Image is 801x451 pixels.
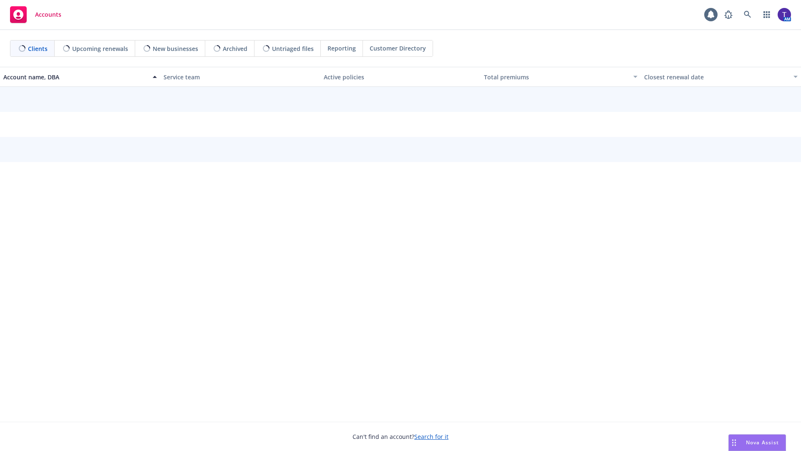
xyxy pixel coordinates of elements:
div: Account name, DBA [3,73,148,81]
div: Service team [164,73,317,81]
div: Active policies [324,73,477,81]
a: Switch app [758,6,775,23]
span: Reporting [327,44,356,53]
div: Drag to move [729,435,739,451]
span: Nova Assist [746,439,779,446]
span: Customer Directory [370,44,426,53]
button: Active policies [320,67,481,87]
button: Service team [160,67,320,87]
img: photo [778,8,791,21]
a: Accounts [7,3,65,26]
span: Accounts [35,11,61,18]
span: Archived [223,44,247,53]
span: New businesses [153,44,198,53]
div: Total premiums [484,73,628,81]
a: Search [739,6,756,23]
button: Total premiums [481,67,641,87]
span: Untriaged files [272,44,314,53]
span: Clients [28,44,48,53]
div: Closest renewal date [644,73,788,81]
span: Can't find an account? [353,432,448,441]
button: Nova Assist [728,434,786,451]
a: Search for it [414,433,448,441]
span: Upcoming renewals [72,44,128,53]
a: Report a Bug [720,6,737,23]
button: Closest renewal date [641,67,801,87]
